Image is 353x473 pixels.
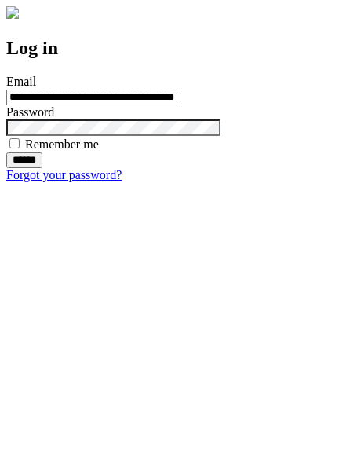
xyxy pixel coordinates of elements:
h2: Log in [6,38,347,59]
label: Remember me [25,137,99,151]
label: Email [6,75,36,88]
label: Password [6,105,54,119]
img: logo-4e3dc11c47720685a147b03b5a06dd966a58ff35d612b21f08c02c0306f2b779.png [6,6,19,19]
a: Forgot your password? [6,168,122,181]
